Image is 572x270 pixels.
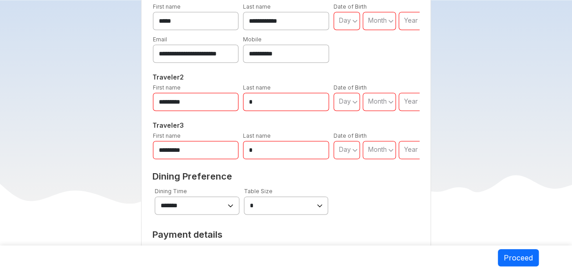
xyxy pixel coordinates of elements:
label: First name [153,3,181,10]
span: Year [404,97,418,105]
span: Month [368,16,387,24]
label: Last name [243,84,271,91]
label: Date of Birth [334,84,367,91]
svg: angle down [388,145,394,155]
span: Year [404,145,418,153]
h5: Traveler 2 [151,72,422,83]
svg: angle down [419,16,425,25]
label: Table Size [244,188,273,195]
h2: Payment details [152,229,331,240]
h2: Dining Preference [152,171,420,182]
label: Last name [243,3,271,10]
span: Day [339,97,351,105]
label: First name [153,132,181,139]
svg: angle down [352,145,358,155]
td: : [263,245,268,261]
td: Cost breakup [152,245,263,261]
button: Proceed [498,249,539,266]
svg: angle down [388,16,394,25]
span: Year [404,16,418,24]
label: Email [153,36,167,43]
label: Mobile [243,36,262,43]
span: Month [368,97,387,105]
span: Month [368,145,387,153]
label: Date of Birth [334,3,367,10]
span: Day [339,145,351,153]
h5: Traveler 3 [151,120,422,131]
svg: angle down [388,97,394,106]
label: Last name [243,132,271,139]
svg: angle down [419,97,425,106]
span: Day [339,16,351,24]
svg: angle down [419,145,425,155]
svg: angle down [352,97,358,106]
label: Dining Time [155,188,187,195]
svg: angle down [352,16,358,25]
label: Date of Birth [334,132,367,139]
label: First name [153,84,181,91]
